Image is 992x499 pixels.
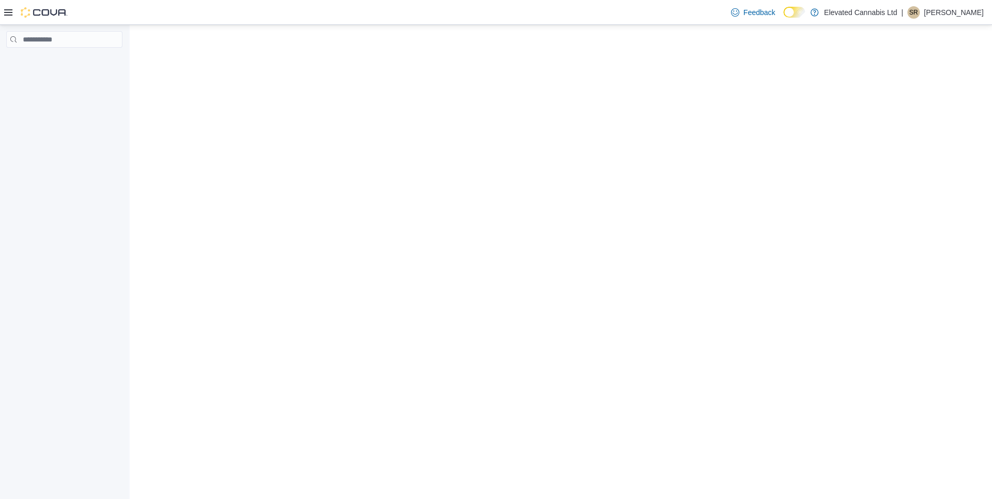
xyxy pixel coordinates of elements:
[901,6,903,19] p: |
[727,2,779,23] a: Feedback
[924,6,984,19] p: [PERSON_NAME]
[783,7,805,18] input: Dark Mode
[910,6,918,19] span: SR
[907,6,920,19] div: Spencer Reynolds
[6,50,122,75] nav: Complex example
[824,6,897,19] p: Elevated Cannabis Ltd
[743,7,775,18] span: Feedback
[21,7,67,18] img: Cova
